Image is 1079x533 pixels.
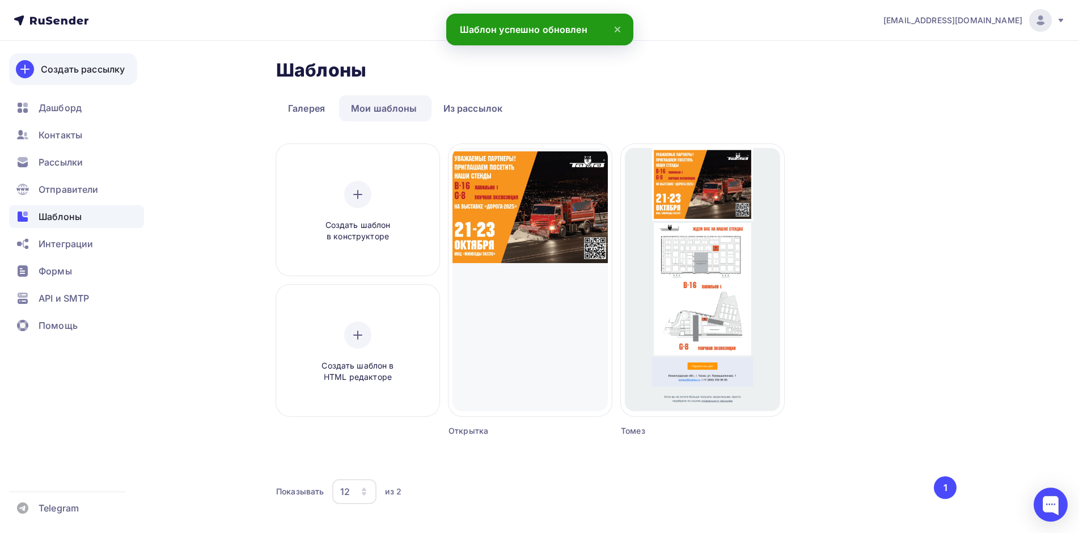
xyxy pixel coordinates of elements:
[276,95,337,121] a: Галерея
[39,101,82,115] span: Дашборд
[385,486,401,497] div: из 2
[340,485,350,498] div: 12
[9,124,144,146] a: Контакты
[9,205,144,228] a: Шаблоны
[9,178,144,201] a: Отправители
[431,95,515,121] a: Из рассылок
[448,425,571,437] div: Открытка
[39,155,83,169] span: Рассылки
[39,237,93,251] span: Интеграции
[39,291,89,305] span: API и SMTP
[883,9,1065,32] a: [EMAIL_ADDRESS][DOMAIN_NAME]
[883,15,1022,26] span: [EMAIL_ADDRESS][DOMAIN_NAME]
[304,219,412,243] span: Создать шаблон в конструкторе
[39,183,99,196] span: Отправители
[39,319,78,332] span: Помощь
[621,425,743,437] div: Томез
[39,210,82,223] span: Шаблоны
[932,476,957,499] ul: Pagination
[304,360,412,383] span: Создать шаблон в HTML редакторе
[339,95,429,121] a: Мои шаблоны
[934,476,957,499] button: Go to page 1
[9,96,144,119] a: Дашборд
[9,151,144,174] a: Рассылки
[39,501,79,515] span: Telegram
[39,264,72,278] span: Формы
[276,486,324,497] div: Показывать
[9,260,144,282] a: Формы
[332,479,377,505] button: 12
[41,62,125,76] div: Создать рассылку
[276,59,366,82] h2: Шаблоны
[39,128,82,142] span: Контакты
